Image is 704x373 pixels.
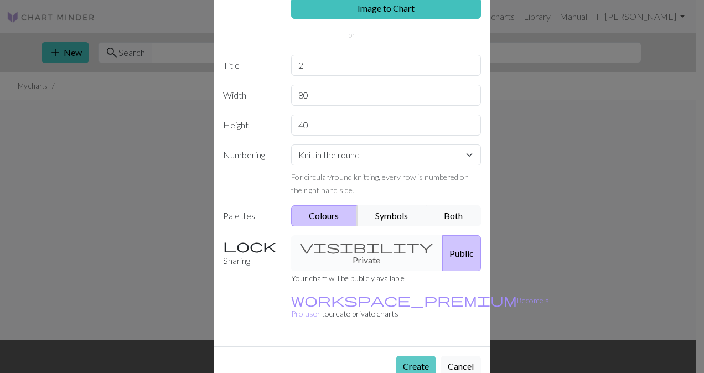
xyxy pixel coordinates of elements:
[426,205,482,226] button: Both
[442,235,481,271] button: Public
[216,144,284,196] label: Numbering
[216,205,284,226] label: Palettes
[216,85,284,106] label: Width
[291,296,549,318] small: to create private charts
[216,115,284,136] label: Height
[291,172,469,195] small: For circular/round knitting, every row is numbered on the right hand side.
[291,292,517,308] span: workspace_premium
[216,235,284,271] label: Sharing
[216,55,284,76] label: Title
[291,205,358,226] button: Colours
[357,205,427,226] button: Symbols
[291,296,549,318] a: Become a Pro user
[291,273,405,283] small: Your chart will be publicly available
